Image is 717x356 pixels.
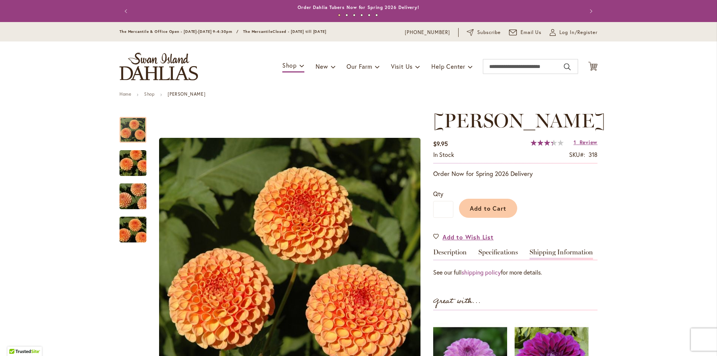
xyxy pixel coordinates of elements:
[433,169,597,178] p: Order Now for Spring 2026 Delivery
[583,4,597,19] button: Next
[574,139,597,146] a: 1 Review
[431,62,465,70] span: Help Center
[119,109,154,143] div: AMBER QUEEN
[119,53,198,80] a: store logo
[530,249,593,260] a: Shipping Information
[433,249,597,276] div: Detailed Product Info
[119,29,273,34] span: The Mercantile & Office Open - [DATE]-[DATE] 9-4:30pm / The Mercantile
[580,139,597,146] span: Review
[559,29,597,36] span: Log In/Register
[509,29,542,36] a: Email Us
[433,151,454,159] div: Availability
[433,268,597,276] p: See our full for more details.
[433,190,443,198] span: Qty
[433,140,448,148] span: $9.95
[478,249,518,260] a: Specifications
[459,199,517,218] button: Add to Cart
[119,143,154,176] div: AMBER QUEEN
[345,14,348,16] button: 2 of 6
[574,139,576,146] span: 1
[405,29,450,36] a: [PHONE_NUMBER]
[443,233,494,241] span: Add to Wish List
[144,91,155,97] a: Shop
[477,29,501,36] span: Subscribe
[531,140,564,146] div: 67%
[433,295,481,307] strong: Great with...
[433,109,605,132] span: [PERSON_NAME]
[433,233,494,241] a: Add to Wish List
[569,151,585,158] strong: SKU
[119,209,146,242] div: AMBER QUEEN
[119,91,131,97] a: Home
[470,204,507,212] span: Add to Cart
[119,4,134,19] button: Previous
[521,29,542,36] span: Email Us
[282,61,297,69] span: Shop
[550,29,597,36] a: Log In/Register
[391,62,413,70] span: Visit Us
[106,212,160,248] img: AMBER QUEEN
[6,329,27,350] iframe: Launch Accessibility Center
[360,14,363,16] button: 4 of 6
[467,29,501,36] a: Subscribe
[106,179,160,214] img: AMBER QUEEN
[298,4,419,10] a: Order Dahlia Tubers Now for Spring 2026 Delivery!
[462,268,501,276] a: shipping policy
[375,14,378,16] button: 6 of 6
[106,145,160,181] img: AMBER QUEEN
[433,249,467,260] a: Description
[273,29,326,34] span: Closed - [DATE] till [DATE]
[316,62,328,70] span: New
[119,176,154,209] div: AMBER QUEEN
[433,151,454,158] span: In stock
[353,14,356,16] button: 3 of 6
[368,14,370,16] button: 5 of 6
[168,91,205,97] strong: [PERSON_NAME]
[589,151,597,159] div: 318
[338,14,341,16] button: 1 of 6
[347,62,372,70] span: Our Farm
